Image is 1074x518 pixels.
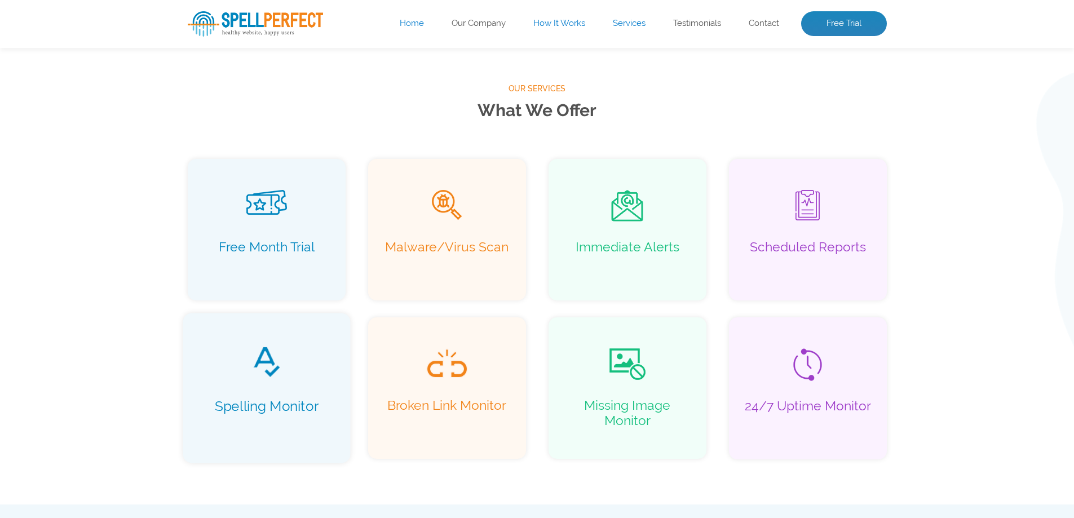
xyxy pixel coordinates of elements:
[607,37,887,228] img: Free Webiste Analysis
[560,397,695,428] p: Missing Image Monitor
[188,96,887,126] h2: What We Offer
[188,141,498,171] input: Enter Your URL
[452,18,506,29] a: Our Company
[610,65,836,75] img: Free Webiste Analysis
[379,239,515,269] p: Malware/Virus Scan
[740,398,876,428] p: 24/7 Uptime Monitor
[426,348,468,378] img: Broken Link Monitor
[195,398,338,430] p: Spelling Monitor
[560,239,695,269] p: Immediate Alerts
[673,18,721,29] a: Testimonials
[400,18,424,29] a: Home
[740,239,876,269] p: Scheduled Reports
[246,190,287,215] img: Free Month Trial
[432,190,462,220] img: Malware Virus Scan
[188,96,590,132] p: Enter your website’s URL to see spelling mistakes, broken links and more
[613,18,646,29] a: Services
[188,46,590,85] h1: Website Analysis
[793,348,822,381] img: 24_7 Uptime Monitor
[188,82,887,96] span: Our Services
[188,11,323,37] img: SpellPerfect
[609,348,646,380] img: Missing Image Monitor
[252,346,281,378] img: Spelling Monitor
[749,18,779,29] a: Contact
[795,190,820,220] img: Bi Weekly Reports
[533,18,585,29] a: How It Works
[611,190,643,222] img: Immediate Alerts
[188,46,258,85] span: Free
[801,11,887,36] a: Free Trial
[188,183,288,211] button: Scan Website
[379,397,515,428] p: Broken Link Monitor
[199,239,334,269] p: Free Month Trial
